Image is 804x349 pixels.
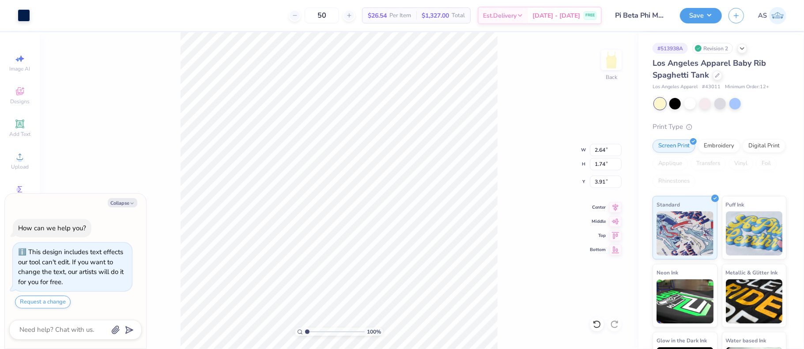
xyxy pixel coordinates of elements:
img: Puff Ink [726,211,783,255]
div: Rhinestones [653,175,695,188]
span: [DATE] - [DATE] [532,11,580,20]
span: Designs [10,98,30,105]
img: Metallic & Glitter Ink [726,279,783,323]
div: # 513938A [653,43,688,54]
img: Standard [657,211,713,255]
button: Save [680,8,722,23]
button: Collapse [108,198,137,207]
a: AS [758,7,786,24]
span: Add Text [9,131,30,138]
div: Revision 2 [692,43,733,54]
span: $1,327.00 [422,11,449,20]
div: Transfers [691,157,726,170]
div: Foil [756,157,777,170]
span: Total [452,11,465,20]
div: Digital Print [743,139,785,153]
img: Akshay Singh [769,7,786,24]
span: Metallic & Glitter Ink [726,268,778,277]
span: Top [590,233,606,239]
div: Vinyl [729,157,753,170]
span: # 43011 [702,83,721,91]
img: Back [603,51,620,69]
div: Applique [653,157,688,170]
span: AS [758,11,767,21]
div: Print Type [653,122,786,132]
span: Standard [657,200,680,209]
span: Glow in the Dark Ink [657,336,707,345]
span: 100 % [367,328,381,336]
span: Center [590,204,606,210]
div: This design includes text effects our tool can't edit. If you want to change the text, our artist... [18,248,124,286]
span: Est. Delivery [483,11,517,20]
span: Middle [590,218,606,225]
span: Puff Ink [726,200,744,209]
span: Minimum Order: 12 + [725,83,769,91]
div: Embroidery [698,139,740,153]
img: Neon Ink [657,279,713,323]
button: Request a change [15,296,71,308]
span: Neon Ink [657,268,678,277]
span: Upload [11,163,29,170]
span: Los Angeles Apparel Baby Rib Spaghetti Tank [653,58,766,80]
span: Los Angeles Apparel [653,83,698,91]
span: Image AI [10,65,30,72]
div: How can we help you? [18,224,86,233]
span: Per Item [389,11,411,20]
input: – – [305,8,339,23]
span: Bottom [590,247,606,253]
input: Untitled Design [608,7,673,24]
div: Screen Print [653,139,695,153]
div: Back [606,73,617,81]
span: $26.54 [368,11,387,20]
span: FREE [585,12,595,19]
span: Water based Ink [726,336,766,345]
